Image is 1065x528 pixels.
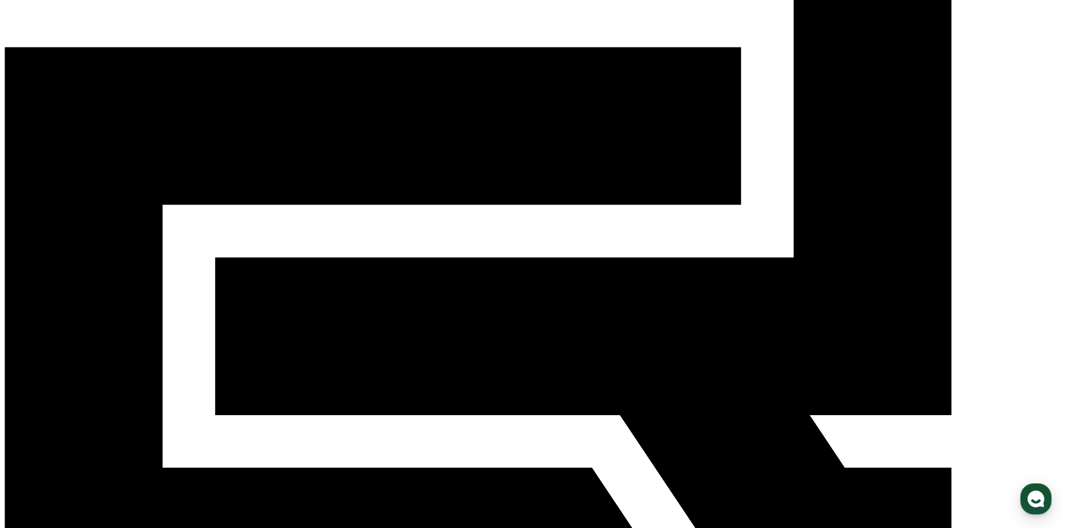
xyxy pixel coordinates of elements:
[3,354,74,382] a: 홈
[102,372,116,380] span: 대화
[144,354,215,382] a: 설정
[35,371,42,380] span: 홈
[74,354,144,382] a: 대화
[173,371,186,380] span: 설정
